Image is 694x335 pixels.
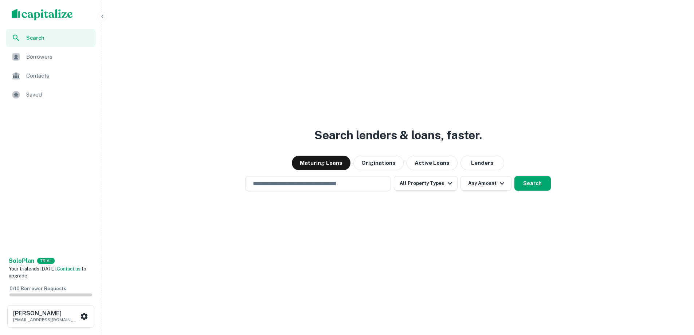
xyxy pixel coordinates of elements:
span: Search [26,34,91,42]
h6: [PERSON_NAME] [13,311,79,316]
h3: Search lenders & loans, faster. [314,126,482,144]
button: Lenders [460,156,504,170]
button: Originations [353,156,404,170]
a: Borrowers [6,48,96,66]
a: Search [6,29,96,47]
a: SoloPlan [9,257,34,265]
span: 0 / 10 Borrower Requests [9,286,66,291]
iframe: Chat Widget [658,277,694,312]
button: Active Loans [407,156,458,170]
a: Saved [6,86,96,104]
p: [EMAIL_ADDRESS][DOMAIN_NAME] [13,316,79,323]
button: Maturing Loans [292,156,350,170]
button: Any Amount [460,176,511,191]
button: Search [514,176,551,191]
button: All Property Types [394,176,457,191]
span: Saved [26,90,91,99]
a: Contacts [6,67,96,85]
button: [PERSON_NAME][EMAIL_ADDRESS][DOMAIN_NAME] [7,305,94,328]
span: Contacts [26,71,91,80]
span: Your trial ends [DATE]. to upgrade. [9,266,86,279]
a: Contact us [57,266,81,272]
span: Borrowers [26,52,91,61]
img: capitalize-logo.png [12,9,73,20]
strong: Solo Plan [9,257,34,264]
div: TRIAL [37,258,55,264]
